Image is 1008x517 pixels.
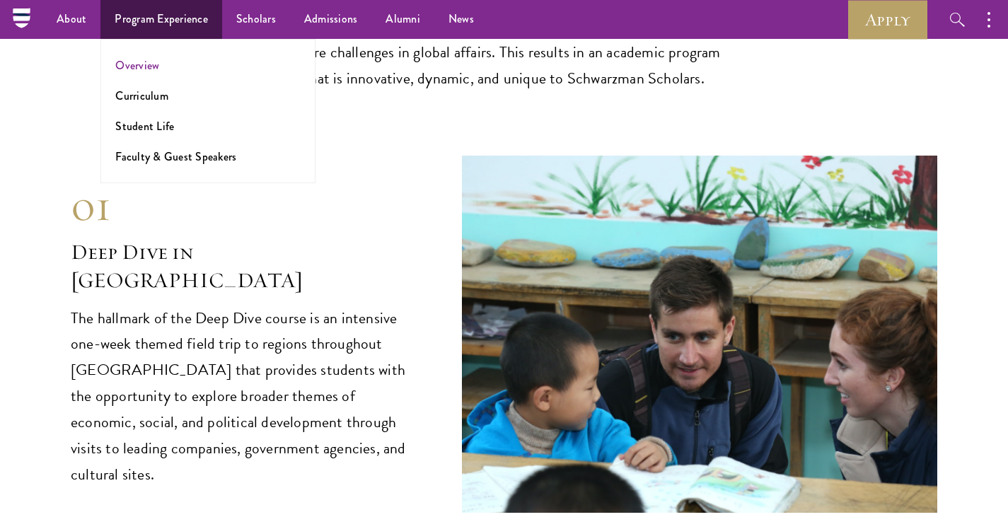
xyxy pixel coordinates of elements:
[71,306,419,489] p: The hallmark of the Deep Dive course is an intensive one-week themed field trip to regions throug...
[71,238,419,295] h2: Deep Dive in [GEOGRAPHIC_DATA]
[115,149,236,165] a: Faculty & Guest Speakers
[115,88,168,104] a: Curriculum
[71,180,419,231] div: 01
[115,57,159,74] a: Overview
[115,118,174,134] a: Student Life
